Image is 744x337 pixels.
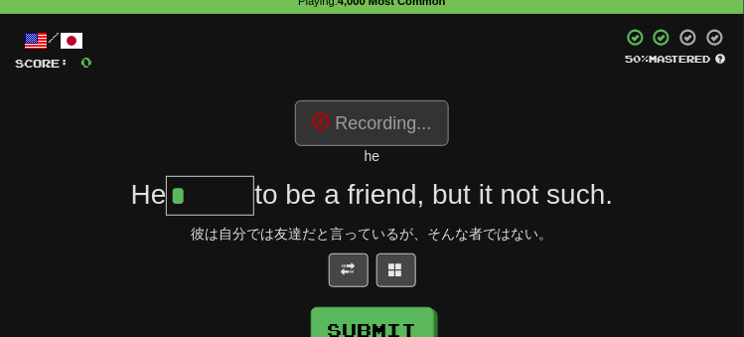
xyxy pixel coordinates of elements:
button: Toggle translation (alt+t) [329,253,369,287]
span: to be a friend, but it not such. [254,179,613,210]
button: Recording... [295,100,448,146]
span: 50 % [626,53,650,65]
span: Score: [15,57,69,70]
div: / [15,28,92,53]
button: Switch sentence to multiple choice alt+p [376,253,416,287]
div: he [15,146,729,166]
div: 彼は自分では友達だと言っているが、そんな者ではない。 [15,224,729,244]
span: 0 [80,54,92,71]
span: He [131,179,167,210]
div: Mastered [622,52,729,66]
